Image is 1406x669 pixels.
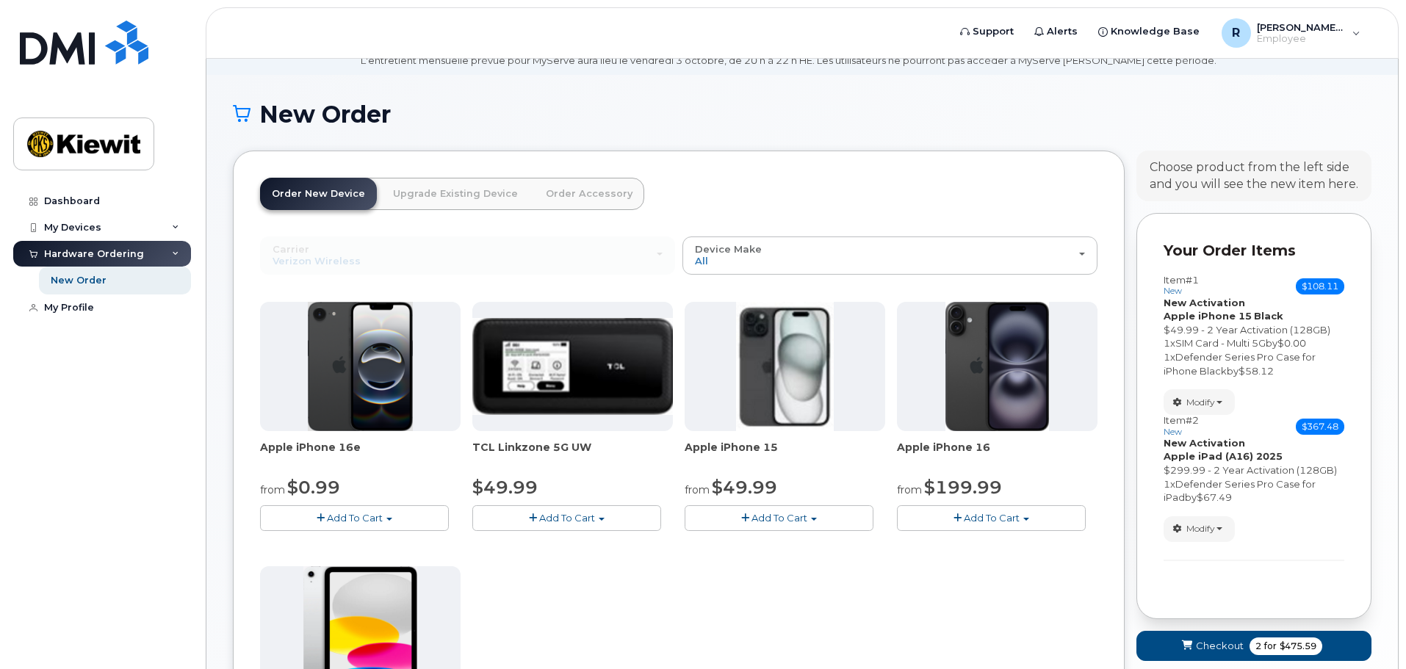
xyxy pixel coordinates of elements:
span: $58.12 [1239,365,1274,377]
span: $367.48 [1296,419,1344,435]
span: $108.11 [1296,278,1344,294]
a: Order Accessory [534,178,644,210]
span: $0.99 [287,477,340,498]
button: Modify [1164,516,1235,542]
span: Employee [1257,33,1345,45]
a: Knowledge Base [1088,17,1210,46]
span: $67.49 [1197,491,1232,503]
span: for [1261,640,1280,653]
p: Your Order Items [1164,240,1344,261]
div: Apple iPhone 16e [260,440,461,469]
button: Add To Cart [260,505,449,531]
div: TCL Linkzone 5G UW [472,440,673,469]
span: #1 [1186,274,1199,286]
a: Order New Device [260,178,377,210]
img: iphone_16_plus.png [945,302,1049,431]
strong: New Activation [1164,437,1245,449]
span: Defender Series Pro Case for iPhone Black [1164,351,1316,377]
span: Checkout [1196,639,1244,653]
span: #2 [1186,414,1199,426]
div: x by [1164,477,1344,505]
small: from [897,483,922,496]
span: Modify [1186,396,1215,409]
span: Add To Cart [751,512,807,524]
span: Defender Series Pro Case for iPad [1164,478,1316,504]
span: 1 [1164,337,1170,349]
img: linkzone5g.png [472,318,673,415]
h1: New Order [233,101,1371,127]
a: Alerts [1024,17,1088,46]
button: Add To Cart [897,505,1086,531]
button: Modify [1164,389,1235,415]
span: Knowledge Base [1111,24,1200,39]
span: $199.99 [924,477,1002,498]
small: new [1164,427,1182,437]
span: Device Make [695,243,762,255]
span: Modify [1186,522,1215,535]
img: iphone15.jpg [736,302,834,431]
span: $475.59 [1280,640,1316,653]
span: [PERSON_NAME].[PERSON_NAME] [1257,21,1345,33]
span: $49.99 [472,477,538,498]
span: 1 [1164,478,1170,490]
span: Add To Cart [964,512,1020,524]
iframe: Messenger Launcher [1342,605,1395,658]
span: All [695,255,708,267]
div: Apple iPhone 15 [685,440,885,469]
small: from [260,483,285,496]
button: Add To Cart [685,505,873,531]
strong: New Activation [1164,297,1245,308]
button: Checkout 2 for $475.59 [1136,631,1371,661]
div: $49.99 - 2 Year Activation (128GB) [1164,323,1344,337]
span: SIM Card - Multi 5G [1175,337,1266,349]
button: Device Make All [682,236,1097,275]
span: Alerts [1047,24,1078,39]
span: Add To Cart [327,512,383,524]
span: Add To Cart [539,512,595,524]
span: 1 [1164,351,1170,363]
div: $299.99 - 2 Year Activation (128GB) [1164,463,1344,477]
button: Add To Cart [472,505,661,531]
div: Richa.Uprety [1211,18,1371,48]
h3: Item [1164,275,1199,296]
span: R [1232,24,1240,42]
span: Support [973,24,1014,39]
div: x by [1164,350,1344,377]
strong: Apple iPhone 15 [1164,310,1252,322]
strong: Black [1254,310,1283,322]
a: Upgrade Existing Device [381,178,530,210]
a: Support [950,17,1024,46]
span: 2 [1255,640,1261,653]
div: x by [1164,336,1344,350]
div: Apple iPhone 16 [897,440,1097,469]
span: $49.99 [712,477,777,498]
small: from [685,483,710,496]
span: $0.00 [1277,337,1306,349]
img: iphone16e.png [308,302,414,431]
strong: Apple iPad (A16) 2025 [1164,450,1283,462]
h3: Item [1164,415,1199,436]
div: Choose product from the left side and you will see the new item here. [1150,159,1358,193]
small: new [1164,286,1182,296]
